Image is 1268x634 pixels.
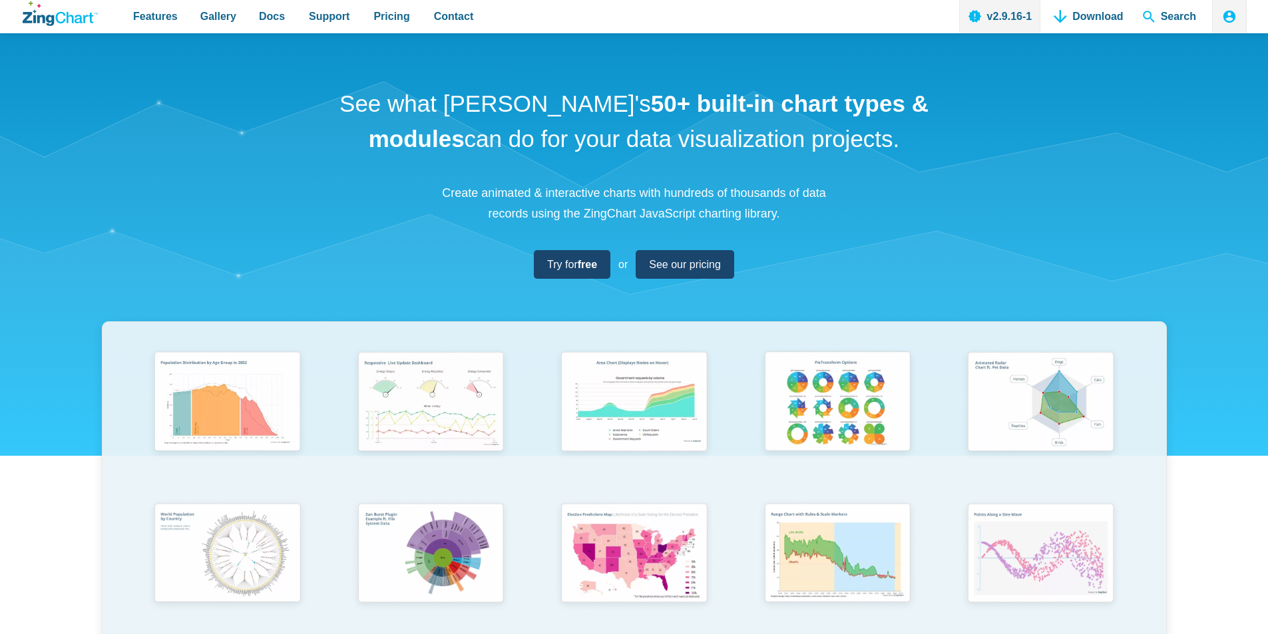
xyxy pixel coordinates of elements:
[329,345,532,496] a: Responsive Live Update Dashboard
[133,7,178,25] span: Features
[532,345,736,496] a: Area Chart (Displays Nodes on Hover)
[959,345,1122,461] img: Animated Radar Chart ft. Pet Data
[547,255,597,273] span: Try for
[126,345,329,496] a: Population Distribution by Age Group in 2052
[649,255,721,273] span: See our pricing
[373,7,409,25] span: Pricing
[552,345,715,461] img: Area Chart (Displays Nodes on Hover)
[618,255,628,273] span: or
[349,497,512,613] img: Sun Burst Plugin Example ft. File System Data
[200,7,236,25] span: Gallery
[349,345,512,461] img: Responsive Live Update Dashboard
[146,497,308,613] img: World Population by Country
[939,345,1143,496] a: Animated Radar Chart ft. Pet Data
[756,345,919,461] img: Pie Transform Options
[534,250,610,279] a: Try forfree
[146,345,308,461] img: Population Distribution by Age Group in 2052
[756,497,919,613] img: Range Chart with Rultes & Scale Markers
[435,183,834,224] p: Create animated & interactive charts with hundreds of thousands of data records using the ZingCha...
[552,497,715,613] img: Election Predictions Map
[23,1,98,26] a: ZingChart Logo. Click to return to the homepage
[309,7,349,25] span: Support
[636,250,734,279] a: See our pricing
[578,259,597,270] strong: free
[335,86,934,156] h1: See what [PERSON_NAME]'s can do for your data visualization projects.
[369,90,929,152] strong: 50+ built-in chart types & modules
[259,7,285,25] span: Docs
[959,497,1122,613] img: Points Along a Sine Wave
[736,345,939,496] a: Pie Transform Options
[434,7,474,25] span: Contact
